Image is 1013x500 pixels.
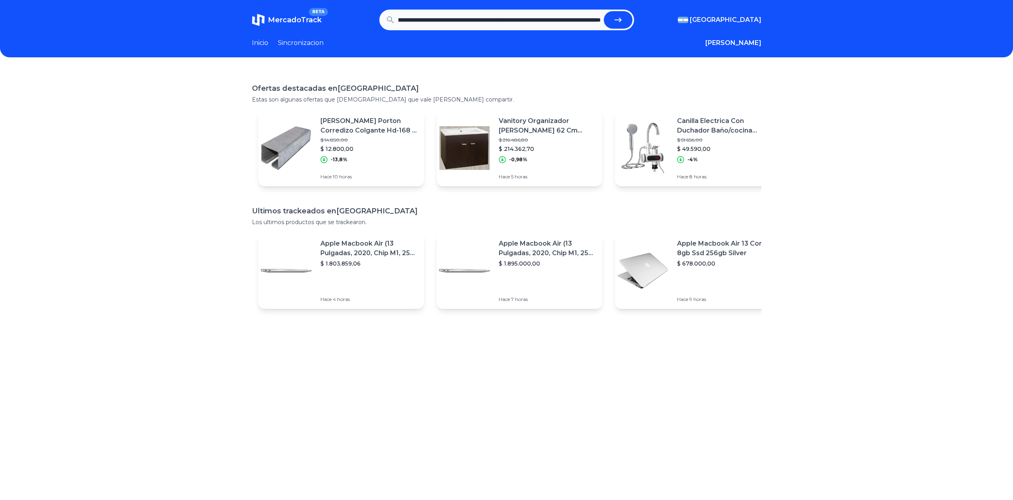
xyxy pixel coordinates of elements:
[331,156,347,163] p: -13,8%
[677,145,774,153] p: $ 49.590,00
[678,17,688,23] img: Argentina
[677,137,774,143] p: $ 51.656,00
[252,96,761,104] p: Estas son algunas ofertas que [DEMOGRAPHIC_DATA] que vale [PERSON_NAME] compartir.
[705,38,761,48] button: [PERSON_NAME]
[499,239,596,258] p: Apple Macbook Air (13 Pulgadas, 2020, Chip M1, 256 Gb De Ssd, 8 Gb De Ram) - Plata
[499,260,596,268] p: $ 1.895.000,00
[258,110,424,186] a: Featured image[PERSON_NAME] Porton Corredizo Colgante Hd-168 X 1,5mt | Ducasse$ 14.850,00$ 12.800...
[677,239,774,258] p: Apple Macbook Air 13 Core I5 8gb Ssd 256gb Silver
[437,232,602,309] a: Featured imageApple Macbook Air (13 Pulgadas, 2020, Chip M1, 256 Gb De Ssd, 8 Gb De Ram) - Plata$...
[258,243,314,299] img: Featured image
[252,14,322,26] a: MercadoTrackBETA
[320,260,418,268] p: $ 1.803.859,06
[268,16,322,24] span: MercadoTrack
[320,145,418,153] p: $ 12.800,00
[258,120,314,176] img: Featured image
[320,239,418,258] p: Apple Macbook Air (13 Pulgadas, 2020, Chip M1, 256 Gb De Ssd, 8 Gb De Ram) - Plata
[437,110,602,186] a: Featured imageVanitory Organizador [PERSON_NAME] 62 Cm C/[PERSON_NAME]$ 216.486,80$ 214.362,70-0,...
[677,296,774,303] p: Hace 9 horas
[677,260,774,268] p: $ 678.000,00
[252,218,761,226] p: Los ultimos productos que se trackearon.
[320,296,418,303] p: Hace 4 horas
[677,174,774,180] p: Hace 8 horas
[509,156,527,163] p: -0,98%
[678,15,761,25] button: [GEOGRAPHIC_DATA]
[615,232,781,309] a: Featured imageApple Macbook Air 13 Core I5 8gb Ssd 256gb Silver$ 678.000,00Hace 9 horas
[499,296,596,303] p: Hace 7 horas
[499,137,596,143] p: $ 216.486,80
[252,38,268,48] a: Inicio
[320,116,418,135] p: [PERSON_NAME] Porton Corredizo Colgante Hd-168 X 1,5mt | Ducasse
[320,137,418,143] p: $ 14.850,00
[499,174,596,180] p: Hace 5 horas
[615,243,671,299] img: Featured image
[615,110,781,186] a: Featured imageCanilla Electrica Con Duchador Baño/cocina Griferia$ 51.656,00$ 49.590,00-4%Hace 8 ...
[320,174,418,180] p: Hace 10 horas
[677,116,774,135] p: Canilla Electrica Con Duchador Baño/cocina Griferia
[278,38,324,48] a: Sincronizacion
[252,14,265,26] img: MercadoTrack
[437,243,492,299] img: Featured image
[258,232,424,309] a: Featured imageApple Macbook Air (13 Pulgadas, 2020, Chip M1, 256 Gb De Ssd, 8 Gb De Ram) - Plata$...
[690,15,761,25] span: [GEOGRAPHIC_DATA]
[615,120,671,176] img: Featured image
[437,120,492,176] img: Featured image
[687,156,698,163] p: -4%
[309,8,328,16] span: BETA
[252,83,761,94] h1: Ofertas destacadas en [GEOGRAPHIC_DATA]
[252,205,761,217] h1: Ultimos trackeados en [GEOGRAPHIC_DATA]
[499,145,596,153] p: $ 214.362,70
[499,116,596,135] p: Vanitory Organizador [PERSON_NAME] 62 Cm C/[PERSON_NAME]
